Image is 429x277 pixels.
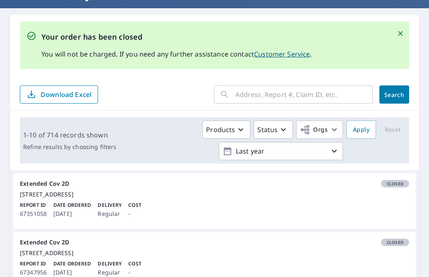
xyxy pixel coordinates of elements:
div: [STREET_ADDRESS] [20,249,409,257]
div: [STREET_ADDRESS] [20,191,409,198]
p: Cost [128,201,141,209]
p: 67351058 [20,209,47,219]
a: Customer Service [254,50,310,59]
button: Orgs [296,121,343,139]
p: Download Excel [41,90,91,99]
span: Search [386,91,403,99]
p: Cost [128,260,141,268]
button: Status [254,121,293,139]
button: Apply [346,121,376,139]
input: Address, Report #, Claim ID, etc. [235,83,373,106]
p: Refine results by choosing filters [23,143,116,151]
p: Delivery [98,201,122,209]
span: Apply [353,125,369,135]
p: [DATE] [53,209,91,219]
div: Extended Cov 2D [20,180,409,187]
p: Regular [98,209,122,219]
div: Extended Cov 2D [20,239,409,246]
p: Products [206,125,235,135]
span: Closed [382,181,408,187]
p: Date Ordered [53,260,91,268]
p: 1-10 of 714 records shown [23,130,116,140]
button: Last year [219,142,343,160]
span: Closed [382,239,408,245]
p: Your order has been closed [41,31,312,43]
a: Extended Cov 2DClosed[STREET_ADDRESS]Report ID67351058Date Ordered[DATE]DeliveryRegularCost- [13,173,416,229]
button: Download Excel [20,85,98,104]
span: Orgs [300,125,328,135]
button: Products [202,121,250,139]
p: Report ID [20,260,47,268]
p: Delivery [98,260,122,268]
button: Close [395,28,406,39]
button: Search [379,85,409,104]
p: Date Ordered [53,201,91,209]
p: You will not be charged. If you need any further assistance contact . [41,49,312,59]
p: - [128,209,141,219]
p: Report ID [20,201,47,209]
p: Last year [232,144,329,159]
p: Status [257,125,278,135]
